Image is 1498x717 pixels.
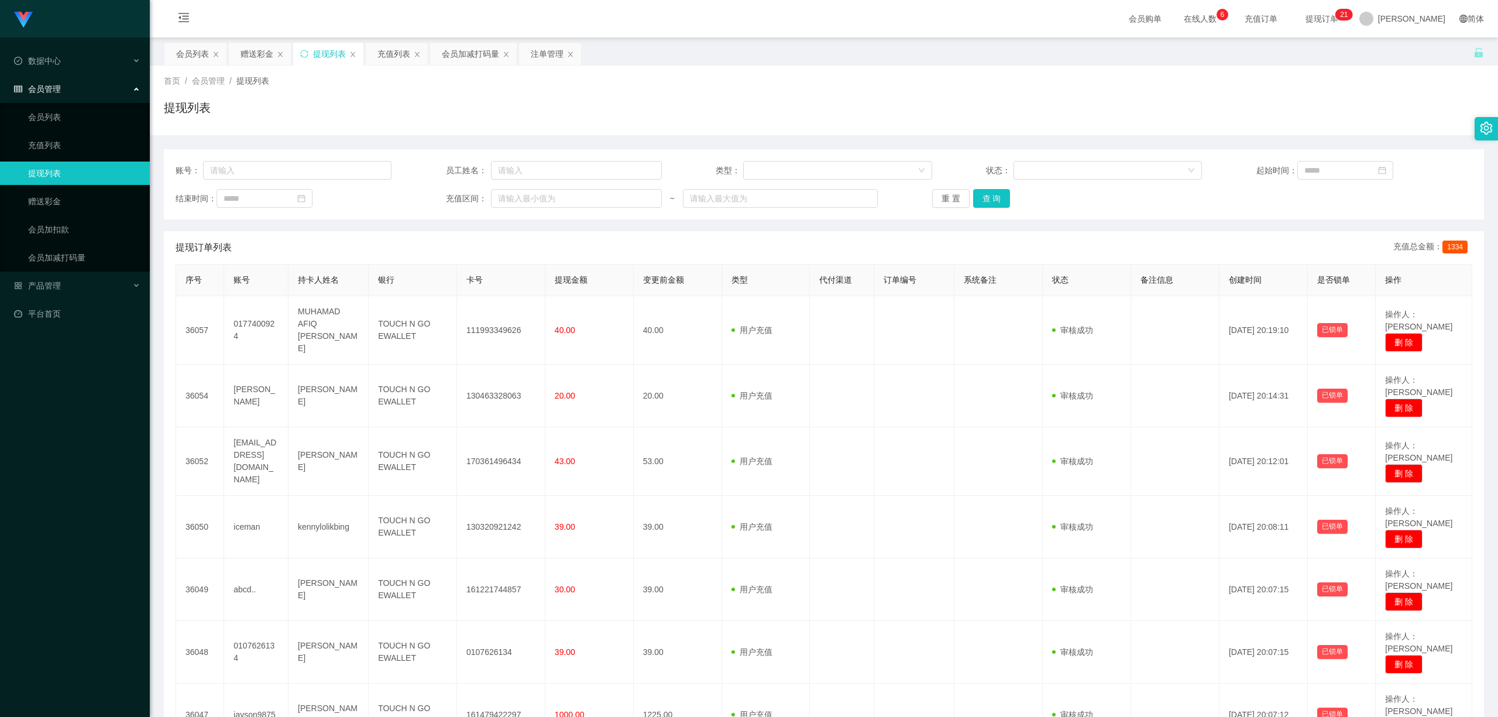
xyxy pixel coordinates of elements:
[176,365,224,427] td: 36054
[28,190,140,213] a: 赠送彩金
[1480,122,1493,135] i: 图标: setting
[819,275,852,284] span: 代付渠道
[1052,275,1068,284] span: 状态
[1340,9,1344,20] p: 2
[1300,15,1344,23] span: 提现订单
[1052,647,1093,657] span: 审核成功
[634,296,722,365] td: 40.00
[1256,164,1297,177] span: 起始时间：
[236,76,269,85] span: 提现列表
[1052,457,1093,466] span: 审核成功
[288,296,369,365] td: MUHAMAD AFIQ [PERSON_NAME]
[176,43,209,65] div: 会员列表
[634,558,722,621] td: 39.00
[212,51,219,58] i: 图标: close
[643,275,684,284] span: 变更前金额
[1385,506,1452,528] span: 操作人：[PERSON_NAME]
[14,84,61,94] span: 会员管理
[1385,530,1423,548] button: 删 除
[731,522,772,531] span: 用户充值
[1385,464,1423,483] button: 删 除
[446,164,492,177] span: 员工姓名：
[1317,645,1348,659] button: 已锁单
[1052,522,1093,531] span: 审核成功
[555,457,575,466] span: 43.00
[176,193,217,205] span: 结束时间：
[288,427,369,496] td: [PERSON_NAME]
[555,391,575,400] span: 20.00
[1385,655,1423,674] button: 删 除
[1459,15,1468,23] i: 图标: global
[28,218,140,241] a: 会员加扣款
[1442,241,1468,253] span: 1334
[377,43,410,65] div: 充值列表
[369,365,457,427] td: TOUCH N GO EWALLET
[491,161,662,180] input: 请输入
[14,56,61,66] span: 数据中心
[1219,558,1308,621] td: [DATE] 20:07:15
[1473,47,1484,58] i: 图标: unlock
[531,43,564,65] div: 注单管理
[164,99,211,116] h1: 提现列表
[1344,9,1348,20] p: 1
[1385,275,1401,284] span: 操作
[176,164,203,177] span: 账号：
[1317,275,1350,284] span: 是否锁单
[503,51,510,58] i: 图标: close
[634,496,722,558] td: 39.00
[1219,427,1308,496] td: [DATE] 20:12:01
[567,51,574,58] i: 图标: close
[1178,15,1222,23] span: 在线人数
[300,50,308,58] i: 图标: sync
[555,275,587,284] span: 提现金额
[1219,621,1308,684] td: [DATE] 20:07:15
[1378,166,1386,174] i: 图标: calendar
[28,162,140,185] a: 提现列表
[297,194,305,203] i: 图标: calendar
[1140,275,1173,284] span: 备注信息
[224,558,288,621] td: abcd..
[457,621,545,684] td: 0107626134
[14,282,22,290] i: 图标: appstore-o
[224,365,288,427] td: [PERSON_NAME]
[369,558,457,621] td: TOUCH N GO EWALLET
[28,105,140,129] a: 会员列表
[1317,454,1348,468] button: 已锁单
[224,496,288,558] td: iceman
[229,76,232,85] span: /
[457,558,545,621] td: 161221744857
[918,167,925,175] i: 图标: down
[1335,9,1352,20] sup: 21
[555,325,575,335] span: 40.00
[288,621,369,684] td: [PERSON_NAME]
[1317,389,1348,403] button: 已锁单
[176,427,224,496] td: 36052
[369,621,457,684] td: TOUCH N GO EWALLET
[288,496,369,558] td: kennylolikbing
[491,189,662,208] input: 请输入最小值为
[224,621,288,684] td: 0107626134
[224,427,288,496] td: [EMAIL_ADDRESS][DOMAIN_NAME]
[1385,441,1452,462] span: 操作人：[PERSON_NAME]
[288,365,369,427] td: [PERSON_NAME]
[176,241,232,255] span: 提现订单列表
[164,1,204,38] i: 图标: menu-fold
[1385,694,1452,716] span: 操作人：[PERSON_NAME]
[233,275,250,284] span: 账号
[369,296,457,365] td: TOUCH N GO EWALLET
[555,585,575,594] span: 30.00
[349,51,356,58] i: 图标: close
[1317,520,1348,534] button: 已锁单
[634,365,722,427] td: 20.00
[442,43,499,65] div: 会员加减打码量
[1239,15,1283,23] span: 充值订单
[1052,391,1093,400] span: 审核成功
[176,296,224,365] td: 36057
[662,193,683,205] span: ~
[369,427,457,496] td: TOUCH N GO EWALLET
[1385,632,1452,653] span: 操作人：[PERSON_NAME]
[1217,9,1228,20] sup: 6
[1393,241,1472,255] div: 充值总金额：
[185,275,202,284] span: 序号
[1219,496,1308,558] td: [DATE] 20:08:11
